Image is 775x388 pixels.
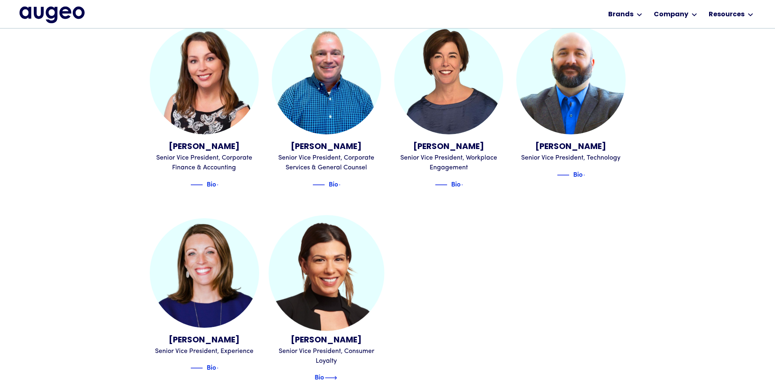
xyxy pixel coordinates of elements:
[150,141,259,153] div: [PERSON_NAME]
[394,141,504,153] div: [PERSON_NAME]
[516,153,626,163] div: Senior Vice President, Technology
[394,153,504,173] div: Senior Vice President, Workplace Engagement
[272,25,381,135] img: Danny Kristal
[272,153,381,173] div: Senior Vice President, Corporate Services & General Counsel
[325,373,337,383] img: Blue text arrow
[20,7,85,23] a: home
[557,170,569,180] img: Blue decorative line
[608,10,633,20] div: Brands
[394,25,504,135] img: Patty Saari
[315,372,324,381] div: Bio
[150,25,259,189] a: Jennifer Vanselow[PERSON_NAME]Senior Vice President, Corporate Finance & AccountingBlue decorativ...
[435,180,447,190] img: Blue decorative line
[150,334,259,346] div: [PERSON_NAME]
[150,218,259,373] a: Leslie Dickerson[PERSON_NAME]Senior Vice President, ExperienceBlue decorative lineBioBlue text arrow
[207,362,216,372] div: Bio
[207,179,216,189] div: Bio
[312,180,325,190] img: Blue decorative line
[272,141,381,153] div: [PERSON_NAME]
[190,180,203,190] img: Blue decorative line
[272,346,381,366] div: Senior Vice President, Consumer Loyalty
[516,25,626,135] img: Nathaniel Engelsen
[150,346,259,356] div: Senior Vice President, Experience
[573,169,583,179] div: Bio
[339,180,351,190] img: Blue text arrow
[150,153,259,173] div: Senior Vice President, Corporate Finance & Accounting
[272,334,381,346] div: [PERSON_NAME]
[190,363,203,373] img: Blue decorative line
[269,215,384,331] img: Jeanine Aurigema
[272,218,381,382] a: Jeanine Aurigema[PERSON_NAME]Senior Vice President, Consumer LoyaltyBlue decorative lineBioBlue t...
[709,10,744,20] div: Resources
[329,179,338,189] div: Bio
[272,25,381,189] a: Danny Kristal[PERSON_NAME]Senior Vice President, Corporate Services & General CounselBlue decorat...
[217,180,229,190] img: Blue text arrow
[20,7,85,23] img: Augeo's full logo in midnight blue.
[461,180,474,190] img: Blue text arrow
[149,218,259,328] img: Leslie Dickerson
[217,363,229,373] img: Blue text arrow
[583,170,596,180] img: Blue text arrow
[394,25,504,189] a: Patty Saari[PERSON_NAME]Senior Vice President, Workplace EngagementBlue decorative lineBioBlue te...
[451,179,461,189] div: Bio
[150,25,259,135] img: Jennifer Vanselow
[516,25,626,180] a: Nathaniel Engelsen[PERSON_NAME]Senior Vice President, TechnologyBlue decorative lineBioBlue text ...
[516,141,626,153] div: [PERSON_NAME]
[654,10,688,20] div: Company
